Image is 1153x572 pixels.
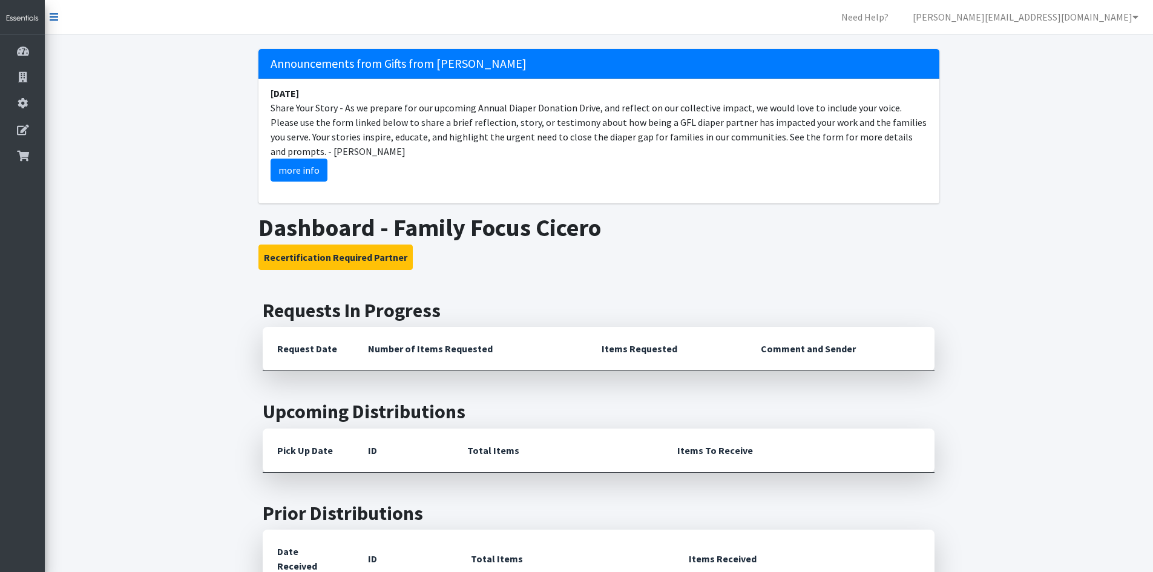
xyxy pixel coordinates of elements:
[587,327,746,371] th: Items Requested
[263,429,353,473] th: Pick Up Date
[353,429,452,473] th: ID
[353,327,587,371] th: Number of Items Requested
[903,5,1148,29] a: [PERSON_NAME][EMAIL_ADDRESS][DOMAIN_NAME]
[271,87,299,99] strong: [DATE]
[263,400,935,423] h2: Upcoming Distributions
[263,299,935,322] h2: Requests In Progress
[453,429,663,473] th: Total Items
[263,502,935,525] h2: Prior Distributions
[271,159,327,182] a: more info
[258,79,939,189] li: Share Your Story - As we prepare for our upcoming Annual Diaper Donation Drive, and reflect on ou...
[832,5,898,29] a: Need Help?
[5,13,40,24] img: HumanEssentials
[258,213,939,242] h1: Dashboard - Family Focus Cicero
[258,245,413,270] button: Recertification Required Partner
[258,49,939,79] h5: Announcements from Gifts from [PERSON_NAME]
[663,429,935,473] th: Items To Receive
[263,327,353,371] th: Request Date
[746,327,935,371] th: Comment and Sender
